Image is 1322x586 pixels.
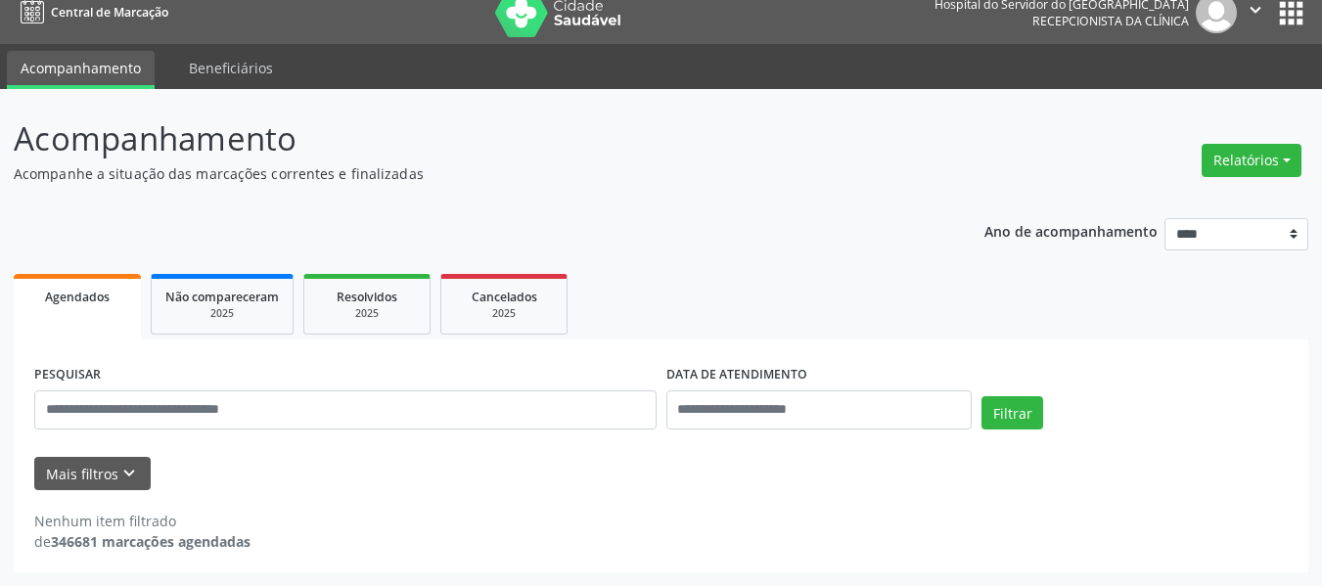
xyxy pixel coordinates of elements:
button: Filtrar [981,396,1043,429]
a: Beneficiários [175,51,287,85]
strong: 346681 marcações agendadas [51,532,251,551]
span: Central de Marcação [51,4,168,21]
label: PESQUISAR [34,360,101,390]
i: keyboard_arrow_down [118,463,140,484]
span: Cancelados [472,289,537,305]
div: Nenhum item filtrado [34,511,251,531]
p: Acompanhamento [14,114,920,163]
p: Ano de acompanhamento [984,218,1158,243]
a: Acompanhamento [7,51,155,89]
label: DATA DE ATENDIMENTO [666,360,807,390]
span: Resolvidos [337,289,397,305]
div: 2025 [318,306,416,321]
div: 2025 [165,306,279,321]
p: Acompanhe a situação das marcações correntes e finalizadas [14,163,920,184]
button: Mais filtroskeyboard_arrow_down [34,457,151,491]
span: Recepcionista da clínica [1032,13,1189,29]
span: Agendados [45,289,110,305]
span: Não compareceram [165,289,279,305]
div: de [34,531,251,552]
button: Relatórios [1202,144,1301,177]
div: 2025 [455,306,553,321]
